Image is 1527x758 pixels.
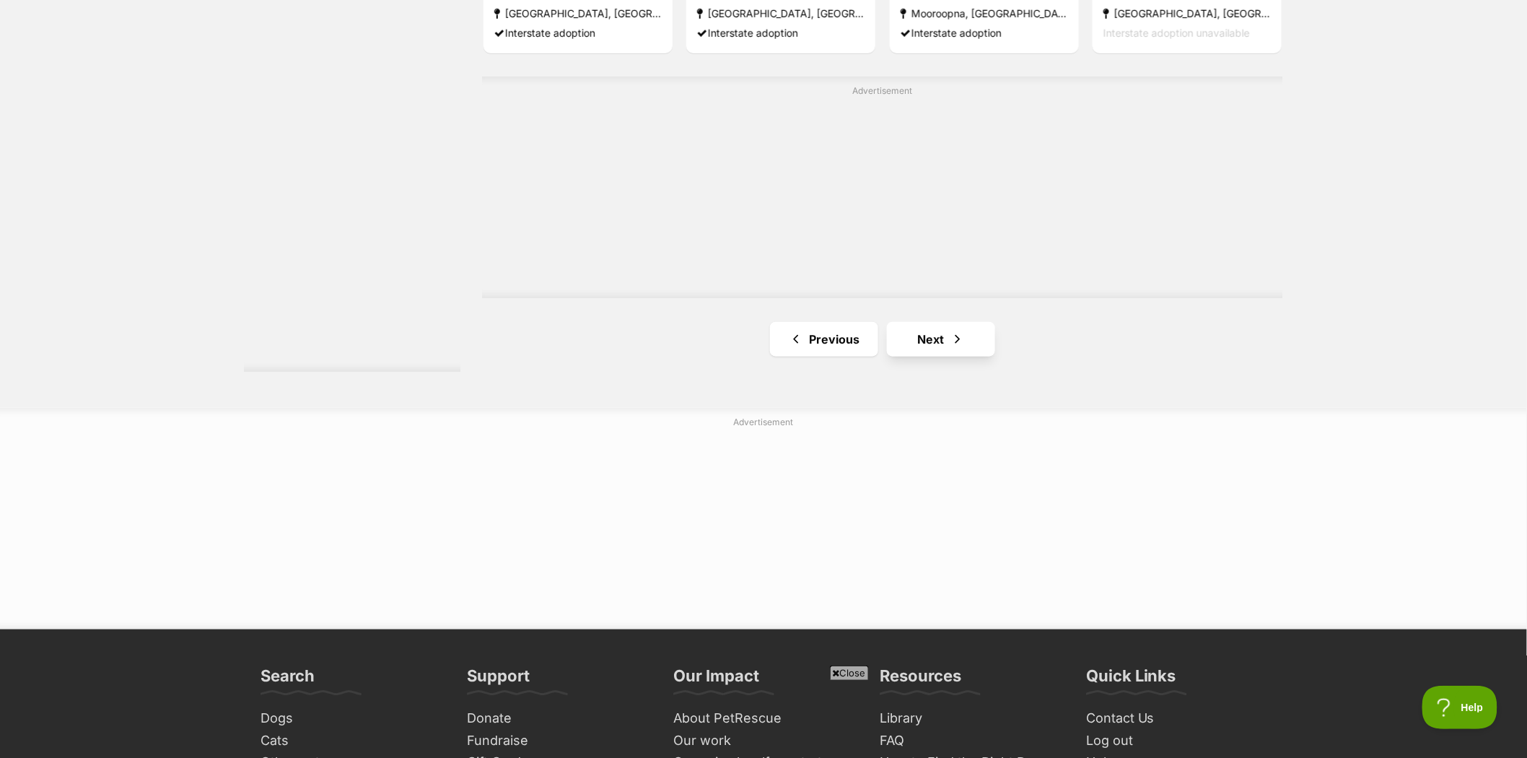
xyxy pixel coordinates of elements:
h3: Resources [880,666,961,694]
a: Next page [887,322,995,357]
span: Close [830,666,869,680]
div: Advertisement [482,77,1283,298]
strong: [GEOGRAPHIC_DATA], [GEOGRAPHIC_DATA] [494,4,662,23]
a: Dogs [255,707,447,730]
iframe: Advertisement [533,103,1233,284]
a: Cats [255,730,447,752]
a: Contact Us [1080,707,1272,730]
div: Interstate adoption [697,23,865,43]
iframe: Help Scout Beacon - Open [1422,686,1498,729]
a: Previous page [770,322,878,357]
strong: [GEOGRAPHIC_DATA], [GEOGRAPHIC_DATA] [1103,4,1271,23]
h3: Support [467,666,530,694]
strong: Mooroopna, [GEOGRAPHIC_DATA] [901,4,1068,23]
h3: Quick Links [1086,666,1176,694]
div: Interstate adoption [494,23,662,43]
h3: Our Impact [673,666,759,694]
div: Interstate adoption [901,23,1068,43]
nav: Pagination [482,322,1283,357]
h3: Search [261,666,315,694]
iframe: Advertisement [414,435,1113,615]
strong: [GEOGRAPHIC_DATA], [GEOGRAPHIC_DATA] [697,4,865,23]
a: Log out [1080,730,1272,752]
span: Interstate adoption unavailable [1103,27,1250,39]
a: Fundraise [461,730,653,752]
a: Donate [461,707,653,730]
iframe: Advertisement [501,686,1026,751]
